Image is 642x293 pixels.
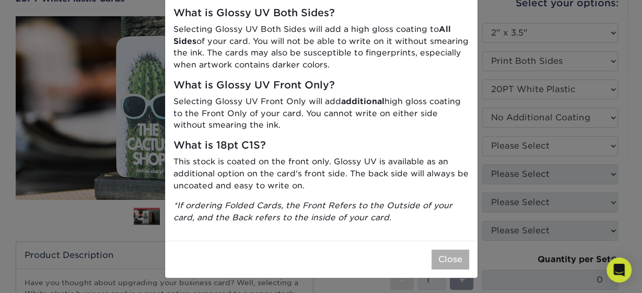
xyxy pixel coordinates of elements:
strong: additional [341,96,384,106]
p: This stock is coated on the front only. Glossy UV is available as an additional option on the car... [173,156,469,191]
strong: All Sides [173,24,451,46]
i: *If ordering Folded Cards, the Front Refers to the Outside of your card, and the Back refers to t... [173,200,452,222]
button: Close [431,250,469,269]
p: Selecting Glossy UV Both Sides will add a high gloss coating to of your card. You will not be abl... [173,24,469,71]
p: Selecting Glossy UV Front Only will add high gloss coating to the Front Only of your card. You ca... [173,96,469,131]
div: Open Intercom Messenger [606,257,632,283]
h5: What is 18pt C1S? [173,140,469,152]
h5: What is Glossy UV Both Sides? [173,7,469,19]
h5: What is Glossy UV Front Only? [173,80,469,92]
